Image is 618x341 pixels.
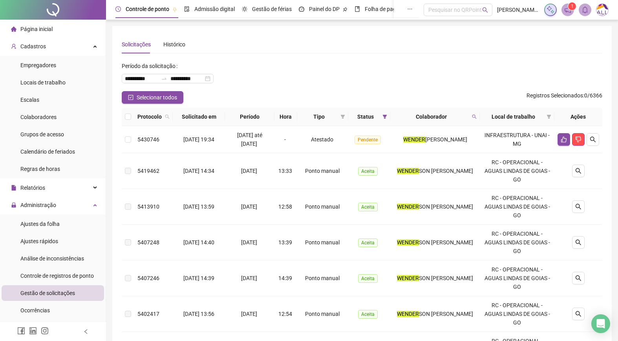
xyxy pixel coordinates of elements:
[137,311,159,317] span: 5402417
[137,203,159,210] span: 5413910
[403,136,425,143] mark: WENDER
[137,136,159,143] span: 5430746
[237,132,262,147] span: [DATE] até [DATE]
[309,6,340,12] span: Painel do DP
[41,327,49,335] span: instagram
[20,255,84,262] span: Análise de inconsistências
[561,136,567,143] span: like
[20,238,58,244] span: Ajustes rápidos
[183,203,214,210] span: [DATE] 13:59
[137,93,177,102] span: Selecionar todos
[419,168,473,174] span: SON [PERSON_NAME]
[300,112,338,121] span: Tipo
[397,168,419,174] mark: WENDER
[358,310,378,319] span: Aceita
[20,307,50,313] span: Ocorrências
[126,6,169,12] span: Controle de ponto
[558,112,599,121] div: Ações
[590,136,596,143] span: search
[305,203,340,210] span: Ponto manual
[575,311,581,317] span: search
[407,6,413,12] span: ellipsis
[163,111,171,123] span: search
[575,168,581,174] span: search
[161,75,167,82] span: swap-right
[568,2,576,10] sup: 1
[575,203,581,210] span: search
[20,131,64,137] span: Grupos de acesso
[20,185,45,191] span: Relatórios
[173,108,225,126] th: Solicitado em
[137,112,162,121] span: Protocolo
[480,296,554,332] td: RC - OPERACIONAL - AGUAS LINDAS DE GOIAS - GO
[480,153,554,189] td: RC - OPERACIONAL - AGUAS LINDAS DE GOIAS - GO
[20,26,53,32] span: Página inicial
[365,6,415,12] span: Folha de pagamento
[241,203,257,210] span: [DATE]
[278,311,292,317] span: 12:54
[419,311,473,317] span: SON [PERSON_NAME]
[425,136,467,143] span: [PERSON_NAME]
[480,225,554,260] td: RC - OPERACIONAL - AGUAS LINDAS DE GOIAS - GO
[183,136,214,143] span: [DATE] 19:34
[397,311,419,317] mark: WENDER
[343,7,347,12] span: pushpin
[242,6,247,12] span: sun
[128,95,133,100] span: check-square
[122,91,183,104] button: Selecionar todos
[165,114,170,119] span: search
[358,274,378,283] span: Aceita
[278,203,292,210] span: 12:58
[252,6,292,12] span: Gestão de férias
[20,202,56,208] span: Administração
[20,166,60,172] span: Regras de horas
[305,239,340,246] span: Ponto manual
[393,112,469,121] span: Colaborador
[183,311,214,317] span: [DATE] 13:56
[299,6,304,12] span: dashboard
[163,40,185,49] div: Histórico
[419,239,473,246] span: SON [PERSON_NAME]
[17,327,25,335] span: facebook
[241,239,257,246] span: [DATE]
[11,26,16,32] span: home
[241,168,257,174] span: [DATE]
[305,275,340,281] span: Ponto manual
[83,329,89,334] span: left
[172,7,177,12] span: pushpin
[419,275,473,281] span: SON [PERSON_NAME]
[137,275,159,281] span: 5407246
[397,275,419,281] mark: WENDER
[241,311,257,317] span: [DATE]
[480,260,554,296] td: RC - OPERACIONAL - AGUAS LINDAS DE GOIAS - GO
[571,4,574,9] span: 1
[358,167,378,176] span: Aceita
[596,4,608,16] img: 75003
[581,6,589,13] span: bell
[278,168,292,174] span: 13:33
[575,275,581,281] span: search
[340,114,345,119] span: filter
[274,108,297,126] th: Hora
[137,239,159,246] span: 5407248
[115,6,121,12] span: clock-circle
[20,290,75,296] span: Gestão de solicitações
[20,148,75,155] span: Calendário de feriados
[278,239,292,246] span: 13:39
[122,60,181,72] label: Período da solicitação
[397,203,419,210] mark: WENDER
[278,275,292,281] span: 14:39
[591,314,610,333] div: Open Intercom Messenger
[11,185,16,191] span: file
[483,112,543,121] span: Local de trabalho
[11,44,16,49] span: user-add
[355,136,381,144] span: Pendente
[20,221,60,227] span: Ajustes da folha
[339,111,347,123] span: filter
[564,6,571,13] span: notification
[161,75,167,82] span: to
[480,189,554,225] td: RC - OPERACIONAL - AGUAS LINDAS DE GOIAS - GO
[284,136,286,143] span: -
[575,239,581,246] span: search
[472,114,477,119] span: search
